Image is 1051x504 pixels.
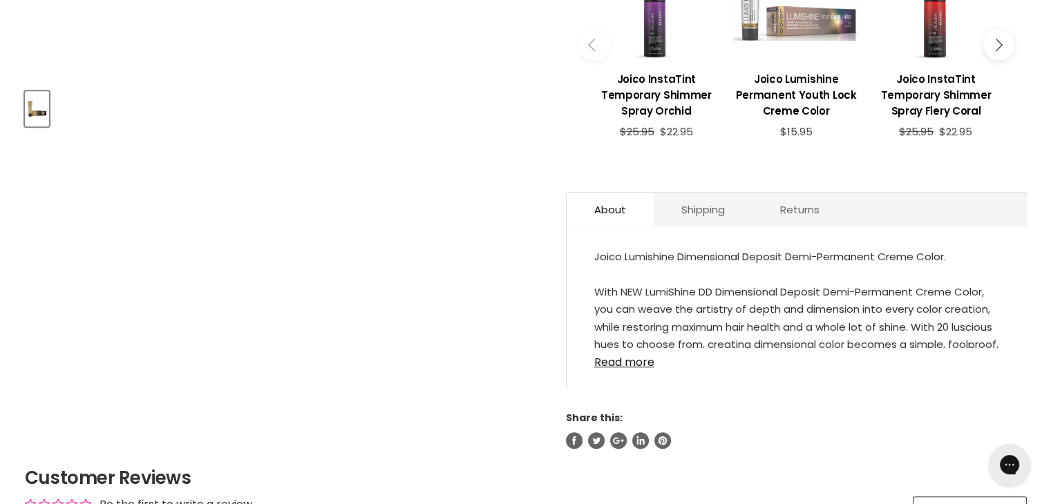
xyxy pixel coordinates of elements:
a: View product:Joico InstaTint Temporary Shimmer Spray Orchid [594,61,719,126]
button: Joico Lumishine DD Creme [25,91,49,126]
h3: Joico InstaTint Temporary Shimmer Spray Orchid [594,71,719,119]
a: View product:Joico InstaTint Temporary Shimmer Spray Fiery Coral [873,61,998,126]
div: Product thumbnails [23,87,543,126]
h2: Customer Reviews [25,465,1027,490]
span: $25.95 [620,124,654,139]
a: Shipping [654,193,752,226]
a: Returns [752,193,847,226]
aside: Share this: [566,411,1027,449]
h3: Joico InstaTint Temporary Shimmer Spray Fiery Coral [873,71,998,119]
img: Joico Lumishine DD Creme [26,93,48,125]
a: About [567,193,654,226]
span: Share this: [566,411,623,425]
h3: Joico Lumishine Permanent Youth Lock Creme Color [733,71,859,119]
div: Joico Lumishine Dimensional Deposit Demi-Permanent Creme Color. With NEW LumiShine DD Dimensional... [594,248,999,348]
span: $15.95 [779,124,812,139]
iframe: Gorgias live chat messenger [982,439,1037,490]
span: $22.95 [939,124,972,139]
a: View product:Joico Lumishine Permanent Youth Lock Creme Color [733,61,859,126]
span: $22.95 [660,124,693,139]
a: Read more [594,348,999,369]
span: $25.95 [899,124,934,139]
